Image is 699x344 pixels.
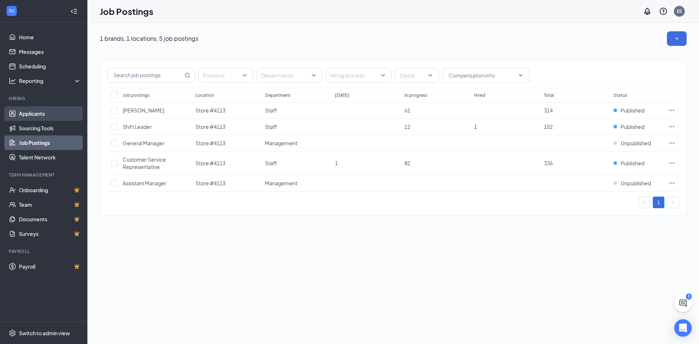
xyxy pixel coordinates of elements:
span: Store #4113 [196,180,225,186]
td: Staff [261,119,331,135]
button: left [638,197,650,208]
span: Management [265,140,297,146]
td: Staff [261,102,331,119]
span: left [642,200,646,205]
span: Unpublished [621,179,651,187]
a: OnboardingCrown [19,183,81,197]
td: Management [261,175,331,191]
span: Published [621,159,644,167]
a: PayrollCrown [19,259,81,274]
div: Reporting [19,77,82,84]
span: Unpublished [621,139,651,147]
a: Home [19,30,81,44]
svg: MagnifyingGlass [185,72,190,78]
span: Store #4113 [196,107,225,114]
svg: ChevronDown [518,72,524,78]
a: Talent Network [19,150,81,165]
a: 1 [653,197,664,208]
li: Previous Page [638,197,650,208]
svg: Ellipses [668,107,675,114]
span: 152 [544,123,553,130]
span: 314 [544,107,553,114]
svg: QuestionInfo [659,7,668,16]
li: Next Page [667,197,679,208]
input: Search job postings [108,68,183,82]
div: Team Management [9,172,80,178]
th: Total [540,88,610,102]
td: Staff [261,151,331,175]
svg: Ellipses [668,123,675,130]
a: DocumentsCrown [19,212,81,226]
td: Management [261,135,331,151]
svg: Ellipses [668,159,675,167]
div: Location [196,92,214,98]
svg: Notifications [643,7,652,16]
span: Store #4113 [196,123,225,130]
a: Applicants [19,106,81,121]
a: Sourcing Tools [19,121,81,135]
span: 12 [404,123,410,130]
button: right [667,197,679,208]
svg: Ellipses [668,179,675,187]
td: Store #4113 [192,135,261,151]
span: Published [621,107,644,114]
span: Store #4113 [196,160,225,166]
div: Hiring [9,95,80,102]
span: 1 [474,123,477,130]
span: Staff [265,123,277,130]
div: 3 [686,293,692,300]
td: Store #4113 [192,175,261,191]
th: Hired [470,88,540,102]
svg: SmallChevronDown [673,35,680,42]
span: 336 [544,160,553,166]
span: 61 [404,107,410,114]
th: [DATE] [331,88,401,102]
span: right [671,200,675,205]
span: Shift Leader [123,123,152,130]
p: 1 brands, 1 locations, 5 job postings [100,35,198,43]
li: 1 [653,197,664,208]
svg: WorkstreamLogo [8,7,15,15]
span: 1 [335,160,338,166]
span: 82 [404,160,410,166]
span: General Manager [123,140,165,146]
div: Switch to admin view [19,329,70,337]
a: SurveysCrown [19,226,81,241]
th: In progress [401,88,470,102]
div: Open Intercom Messenger [674,319,692,337]
h1: Job Postings [100,5,153,17]
td: Store #4113 [192,151,261,175]
button: SmallChevronDown [667,31,687,46]
svg: Analysis [9,77,16,84]
span: Customer Service Representative [123,156,166,170]
a: TeamCrown [19,197,81,212]
div: Payroll [9,248,80,254]
span: Staff [265,107,277,114]
svg: Settings [9,329,16,337]
span: [PERSON_NAME] [123,107,164,114]
span: Staff [265,160,277,166]
div: EE [677,8,682,14]
div: Job postings [123,92,150,98]
svg: Ellipses [668,139,675,147]
a: Scheduling [19,59,81,74]
span: Assistant Manager [123,180,166,186]
div: Department [265,92,291,98]
a: Job Postings [19,135,81,150]
svg: ChatActive [679,299,687,308]
span: Management [265,180,297,186]
td: Store #4113 [192,119,261,135]
svg: Collapse [70,8,78,15]
span: Store #4113 [196,140,225,146]
button: ChatActive [674,294,692,312]
span: Published [621,123,644,130]
td: Store #4113 [192,102,261,119]
a: Messages [19,44,81,59]
input: Compensation info [449,71,515,79]
th: Status [610,88,664,102]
